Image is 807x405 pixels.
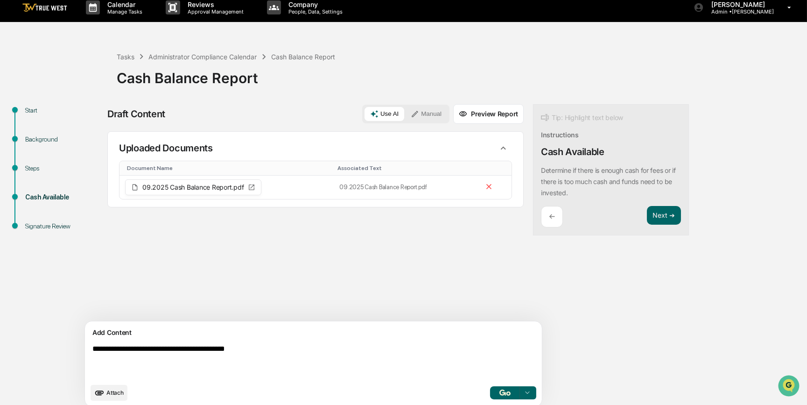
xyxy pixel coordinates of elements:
[142,184,244,191] span: 09.2025 Cash Balance Report.pdf
[25,192,102,202] div: Cash Available
[541,146,604,157] div: Cash Available
[77,118,116,127] span: Attestations
[9,71,26,88] img: 1746055101610-c473b297-6a78-478c-a979-82029cc54cd1
[365,107,404,121] button: Use AI
[405,107,447,121] button: Manual
[25,221,102,231] div: Signature Review
[91,385,127,401] button: upload document
[19,118,60,127] span: Preclearance
[32,81,118,88] div: We're available if you need us!
[704,8,774,15] p: Admin • [PERSON_NAME]
[9,136,17,144] div: 🔎
[549,212,555,221] p: ←
[119,142,213,154] p: Uploaded Documents
[541,131,579,139] div: Instructions
[25,135,102,144] div: Background
[271,53,335,61] div: Cash Balance Report
[19,135,59,145] span: Data Lookup
[148,53,257,61] div: Administrator Compliance Calendar
[106,389,124,396] span: Attach
[281,0,347,8] p: Company
[777,374,802,399] iframe: Open customer support
[180,0,248,8] p: Reviews
[64,114,119,131] a: 🗄️Attestations
[334,176,477,199] td: 09.2025 Cash Balance Report.pdf
[180,8,248,15] p: Approval Management
[6,132,63,149] a: 🔎Data Lookup
[704,0,774,8] p: [PERSON_NAME]
[66,158,113,165] a: Powered byPylon
[647,206,681,225] button: Next ➔
[490,386,520,399] button: Go
[117,62,802,86] div: Cash Balance Report
[541,112,623,123] div: Tip: Highlight text below
[6,114,64,131] a: 🖐️Preclearance
[127,165,330,171] div: Toggle SortBy
[25,106,102,115] div: Start
[541,166,676,197] p: Determine if there is enough cash for fees or if there is too much cash and funds need to be inve...
[281,8,347,15] p: People, Data, Settings
[68,119,75,126] div: 🗄️
[499,390,511,396] img: Go
[100,0,147,8] p: Calendar
[453,104,524,124] button: Preview Report
[93,158,113,165] span: Pylon
[483,180,495,194] button: Remove file
[159,74,170,85] button: Start new chat
[32,71,153,81] div: Start new chat
[107,108,165,120] div: Draft Content
[9,20,170,35] p: How can we help?
[100,8,147,15] p: Manage Tasks
[337,165,473,171] div: Toggle SortBy
[117,53,134,61] div: Tasks
[91,327,536,338] div: Add Content
[25,163,102,173] div: Steps
[9,119,17,126] div: 🖐️
[22,3,67,12] img: logo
